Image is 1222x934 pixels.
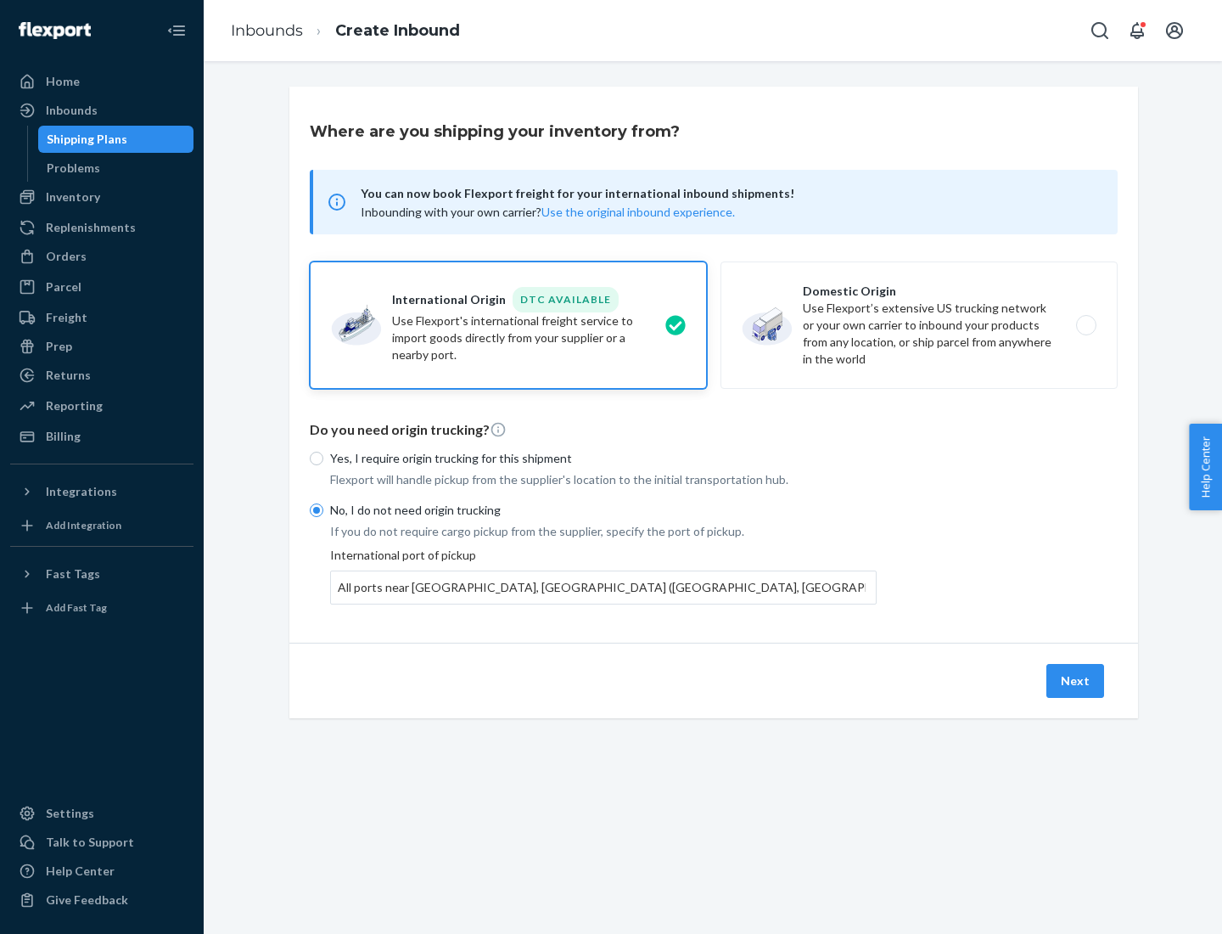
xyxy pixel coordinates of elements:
[1083,14,1117,48] button: Open Search Box
[1158,14,1191,48] button: Open account menu
[46,834,134,851] div: Talk to Support
[1046,664,1104,698] button: Next
[217,6,474,56] ol: breadcrumbs
[46,805,94,822] div: Settings
[10,273,193,301] a: Parcel
[160,14,193,48] button: Close Navigation
[10,68,193,95] a: Home
[46,428,81,445] div: Billing
[46,219,136,236] div: Replenishments
[10,97,193,124] a: Inbounds
[361,183,1097,204] span: You can now book Flexport freight for your international inbound shipments!
[46,397,103,414] div: Reporting
[330,471,877,488] p: Flexport will handle pickup from the supplier's location to the initial transportation hub.
[10,858,193,885] a: Help Center
[46,102,98,119] div: Inbounds
[38,155,194,182] a: Problems
[10,214,193,241] a: Replenishments
[47,131,127,148] div: Shipping Plans
[38,126,194,153] a: Shipping Plans
[46,188,100,205] div: Inventory
[46,892,128,909] div: Give Feedback
[10,800,193,827] a: Settings
[46,600,107,615] div: Add Fast Tag
[310,121,680,143] h3: Where are you shipping your inventory from?
[231,21,303,40] a: Inbounds
[10,392,193,419] a: Reporting
[310,504,323,517] input: No, I do not need origin trucking
[310,420,1118,440] p: Do you need origin trucking?
[310,452,323,465] input: Yes, I require origin trucking for this shipment
[10,423,193,450] a: Billing
[1120,14,1154,48] button: Open notifications
[10,512,193,539] a: Add Integration
[335,21,460,40] a: Create Inbound
[330,547,877,605] div: International port of pickup
[47,160,100,177] div: Problems
[10,829,193,856] a: Talk to Support
[46,863,115,880] div: Help Center
[10,333,193,360] a: Prep
[541,204,735,221] button: Use the original inbound experience.
[10,594,193,622] a: Add Fast Tag
[19,22,91,39] img: Flexport logo
[361,205,735,219] span: Inbounding with your own carrier?
[1189,424,1222,510] button: Help Center
[10,183,193,211] a: Inventory
[10,560,193,588] button: Fast Tags
[46,367,91,384] div: Returns
[46,279,81,295] div: Parcel
[46,338,72,355] div: Prep
[46,518,121,532] div: Add Integration
[46,483,117,500] div: Integrations
[10,304,193,331] a: Freight
[10,886,193,914] button: Give Feedback
[46,248,87,265] div: Orders
[330,523,877,540] p: If you do not require cargo pickup from the supplier, specify the port of pickup.
[46,73,80,90] div: Home
[10,362,193,389] a: Returns
[46,309,87,326] div: Freight
[10,478,193,505] button: Integrations
[46,565,100,582] div: Fast Tags
[330,450,877,467] p: Yes, I require origin trucking for this shipment
[330,502,877,519] p: No, I do not need origin trucking
[10,243,193,270] a: Orders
